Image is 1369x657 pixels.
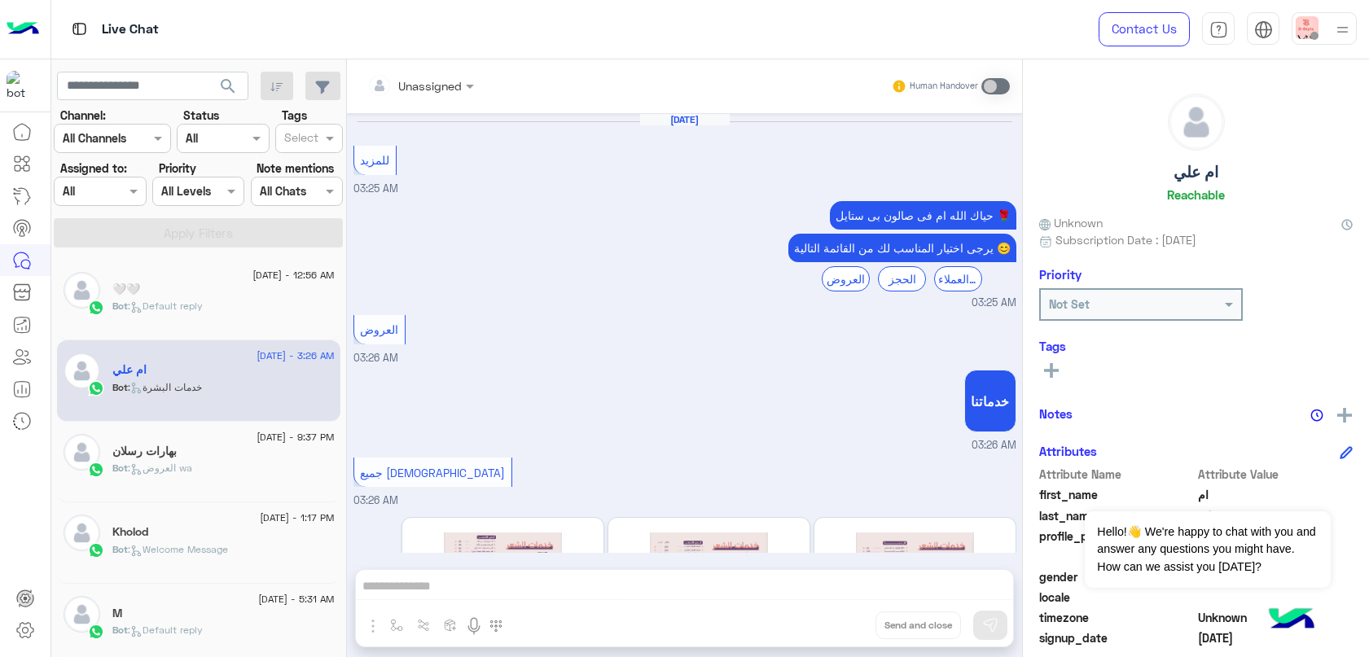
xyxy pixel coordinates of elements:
[353,182,398,195] span: 03:25 AM
[1169,94,1224,150] img: defaultAdmin.png
[353,494,398,506] span: 03:26 AM
[60,160,127,177] label: Assigned to:
[1055,231,1196,248] span: Subscription Date : [DATE]
[64,353,100,389] img: defaultAdmin.png
[257,160,334,177] label: Note mentions
[252,268,334,283] span: [DATE] - 12:56 AM
[353,352,398,364] span: 03:26 AM
[260,510,334,525] span: [DATE] - 1:17 PM
[1039,589,1195,606] span: locale
[112,363,147,377] h5: ام علي
[64,272,100,309] img: defaultAdmin.png
[60,107,106,124] label: Channel:
[910,80,978,93] small: Human Handover
[159,160,196,177] label: Priority
[128,543,228,555] span: : Welcome Message
[934,266,982,291] div: خدمة العملاء
[1296,16,1319,39] img: userImage
[1167,187,1225,202] h6: Reachable
[88,542,104,558] img: WhatsApp
[112,381,128,393] span: Bot
[1039,528,1195,565] span: profile_pic
[257,348,334,363] span: [DATE] - 3:26 AM
[1198,466,1354,483] span: Attribute Value
[1039,214,1103,231] span: Unknown
[112,462,128,474] span: Bot
[112,543,128,555] span: Bot
[88,300,104,316] img: WhatsApp
[1174,163,1218,182] h5: ام علي
[1202,12,1235,46] a: tab
[282,107,307,124] label: Tags
[69,19,90,39] img: tab
[1198,609,1354,626] span: Unknown
[7,71,36,100] img: 510162592189670
[64,596,100,633] img: defaultAdmin.png
[112,300,128,312] span: Bot
[1332,20,1353,40] img: profile
[128,300,203,312] span: : Default reply
[971,393,1009,409] span: خدماتنا
[218,77,238,96] span: search
[128,462,192,474] span: : العروض wa
[1263,592,1320,649] img: hulul-logo.png
[972,296,1016,311] span: 03:25 AM
[1039,466,1195,483] span: Attribute Name
[88,462,104,478] img: WhatsApp
[1337,408,1352,423] img: add
[1039,507,1195,524] span: last_name
[88,380,104,396] img: WhatsApp
[64,434,100,471] img: defaultAdmin.png
[112,525,148,539] h5: Kholod
[1039,267,1082,282] h6: Priority
[282,129,318,150] div: Select
[1198,629,1354,646] span: 2025-09-08T00:25:49.298Z
[183,107,219,124] label: Status
[875,611,961,639] button: Send and close
[1039,609,1195,626] span: timezone
[112,624,128,636] span: Bot
[417,532,589,614] img: V2hhdHNBcHAgSW1hZ2UgMjAyNS0wOC0xNCBhdCAzJTJFNTclMkUwMyBQTS5qcGVn.jpeg
[112,607,122,620] h5: M
[1099,12,1190,46] a: Contact Us
[128,624,203,636] span: : Default reply
[102,19,159,41] p: Live Chat
[360,153,389,167] span: للمزيد
[1039,568,1195,585] span: gender
[54,218,343,247] button: Apply Filters
[258,592,334,607] span: [DATE] - 5:31 AM
[1039,444,1097,458] h6: Attributes
[830,201,1016,230] p: 8/9/2025, 3:25 AM
[360,322,398,336] span: العروض
[972,438,1016,453] span: 03:26 AM
[257,430,334,445] span: [DATE] - 9:37 PM
[829,532,1001,614] img: V2hhdHNBcHAgSW1hZ2UgMjAyNS0wOC0xNCBhdCAzJTJFNTclMkUwMyBQTSAoMikuanBlZw%3D%3D.jpeg
[88,624,104,640] img: WhatsApp
[64,515,100,551] img: defaultAdmin.png
[128,381,202,393] span: : خدمات البشرة
[1039,486,1195,503] span: first_name
[1254,20,1273,39] img: tab
[1209,20,1228,39] img: tab
[1085,511,1330,588] span: Hello!👋 We're happy to chat with you and answer any questions you might have. How can we assist y...
[640,114,730,125] h6: [DATE]
[208,72,248,107] button: search
[1198,589,1354,606] span: null
[112,283,140,296] h5: 🤍🤍
[360,466,505,480] span: جميع [DEMOGRAPHIC_DATA]
[788,234,1016,262] p: 8/9/2025, 3:25 AM
[623,532,795,614] img: V2hhdHNBcHAgSW1hZ2UgMjAyNS0wOC0xNCBhdCAzJTJFNTclMkUwMyBQTSAoMSkuanBlZw%3D%3D.jpeg
[1039,629,1195,646] span: signup_date
[1039,339,1353,353] h6: Tags
[1039,406,1073,421] h6: Notes
[1310,409,1323,422] img: notes
[112,445,177,458] h5: بهارات رسلان
[878,266,926,291] div: الحجز
[822,266,870,291] div: العروض
[7,12,39,46] img: Logo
